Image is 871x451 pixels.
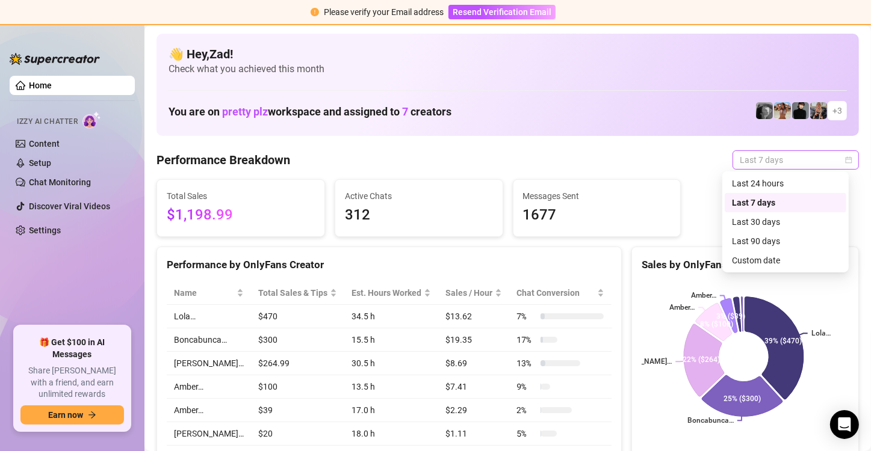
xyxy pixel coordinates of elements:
[29,158,51,168] a: Setup
[167,375,251,399] td: Amber…
[438,281,509,305] th: Sales / Hour
[167,189,315,203] span: Total Sales
[251,352,344,375] td: $264.99
[516,380,536,393] span: 9 %
[324,5,444,19] div: Please verify your Email address
[810,102,827,119] img: Violet
[725,212,846,232] div: Last 30 days
[516,333,536,346] span: 17 %
[732,235,839,248] div: Last 90 days
[516,427,536,440] span: 5 %
[88,411,96,419] span: arrow-right
[29,177,91,187] a: Chat Monitoring
[725,232,846,251] div: Last 90 days
[438,399,509,422] td: $2.29
[830,410,859,439] div: Open Intercom Messenger
[20,337,124,360] span: 🎁 Get $100 in AI Messages
[774,102,791,119] img: Amber
[167,399,251,422] td: Amber…
[169,46,847,63] h4: 👋 Hey, Zad !
[732,177,839,190] div: Last 24 hours
[29,201,110,211] a: Discover Viral Videos
[792,102,809,119] img: Camille
[167,281,251,305] th: Name
[642,257,849,273] div: Sales by OnlyFans Creator
[448,5,556,19] button: Resend Verification Email
[523,204,671,227] span: 1677
[29,81,52,90] a: Home
[251,305,344,328] td: $470
[725,251,846,270] div: Custom date
[453,7,551,17] span: Resend Verification Email
[311,8,319,16] span: exclamation-circle
[222,105,268,118] span: pretty plz
[344,422,438,446] td: 18.0 h
[169,105,451,118] h1: You are on workspace and assigned to creators
[344,328,438,352] td: 15.5 h
[167,352,251,375] td: [PERSON_NAME]…
[732,196,839,209] div: Last 7 days
[344,399,438,422] td: 17.0 h
[845,156,852,164] span: calendar
[756,102,773,119] img: Amber
[10,53,100,65] img: logo-BBDzfeDw.svg
[832,104,842,117] span: + 3
[691,292,716,300] text: Amber…
[725,174,846,193] div: Last 24 hours
[811,330,831,338] text: Lola…
[732,254,839,267] div: Custom date
[438,328,509,352] td: $19.35
[17,116,78,127] span: Izzy AI Chatter
[516,357,536,370] span: 13 %
[523,189,671,203] span: Messages Sent
[169,63,847,76] span: Check what you achieved this month
[669,303,695,311] text: Amber…
[174,286,234,299] span: Name
[516,286,594,299] span: Chat Conversion
[438,305,509,328] td: $13.62
[612,358,672,366] text: [PERSON_NAME]…
[344,352,438,375] td: 30.5 h
[258,286,327,299] span: Total Sales & Tips
[82,111,101,129] img: AI Chatter
[344,305,438,328] td: 34.5 h
[20,405,124,425] button: Earn nowarrow-right
[438,352,509,375] td: $8.69
[345,189,493,203] span: Active Chats
[516,403,536,417] span: 2 %
[167,422,251,446] td: [PERSON_NAME]…
[251,399,344,422] td: $39
[509,281,611,305] th: Chat Conversion
[167,328,251,352] td: Boncabunca…
[167,204,315,227] span: $1,198.99
[438,375,509,399] td: $7.41
[167,257,612,273] div: Performance by OnlyFans Creator
[352,286,421,299] div: Est. Hours Worked
[445,286,492,299] span: Sales / Hour
[48,410,83,420] span: Earn now
[157,152,290,168] h4: Performance Breakdown
[251,375,344,399] td: $100
[344,375,438,399] td: 13.5 h
[740,151,852,169] span: Last 7 days
[725,193,846,212] div: Last 7 days
[251,328,344,352] td: $300
[438,422,509,446] td: $1.11
[251,281,344,305] th: Total Sales & Tips
[516,310,536,323] span: 7 %
[402,105,408,118] span: 7
[251,422,344,446] td: $20
[167,305,251,328] td: Lola…
[29,226,61,235] a: Settings
[20,365,124,400] span: Share [PERSON_NAME] with a friend, and earn unlimited rewards
[732,215,839,229] div: Last 30 days
[345,204,493,227] span: 312
[687,417,734,425] text: Boncabunca…
[29,139,60,149] a: Content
